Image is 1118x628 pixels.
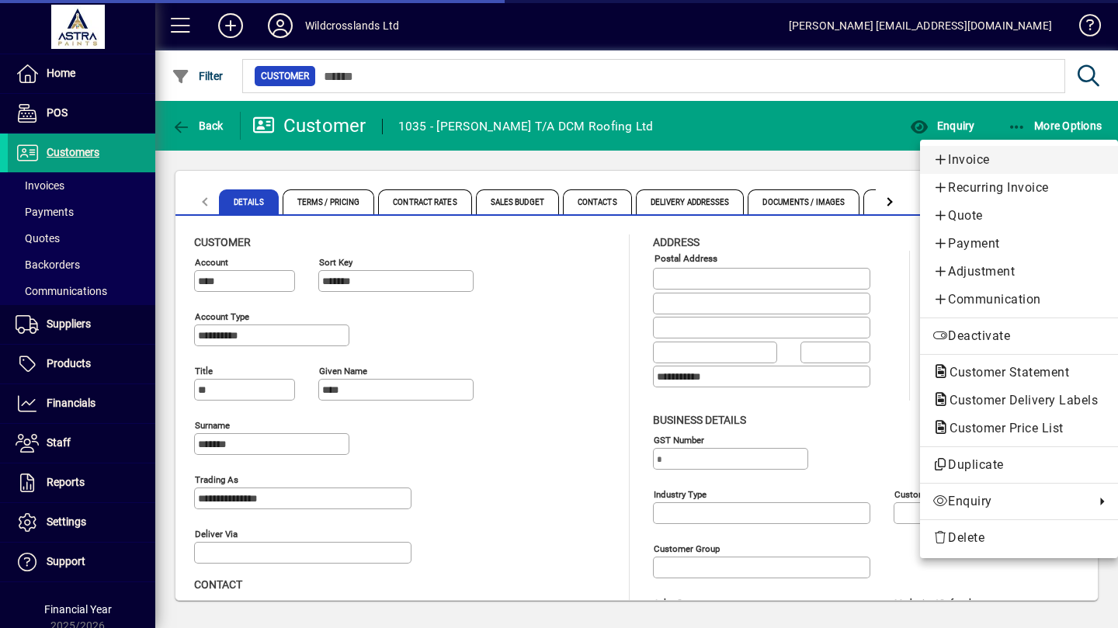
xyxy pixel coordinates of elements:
span: Enquiry [932,492,1087,511]
span: Adjustment [932,262,1106,281]
span: Communication [932,290,1106,309]
span: Deactivate [932,327,1106,345]
span: Duplicate [932,456,1106,474]
button: Deactivate customer [920,322,1118,350]
span: Customer Statement [932,365,1077,380]
span: Quote [932,206,1106,225]
span: Customer Price List [932,421,1071,435]
span: Recurring Invoice [932,179,1106,197]
span: Invoice [932,151,1106,169]
span: Payment [932,234,1106,253]
span: Delete [932,529,1106,547]
span: Customer Delivery Labels [932,393,1106,408]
